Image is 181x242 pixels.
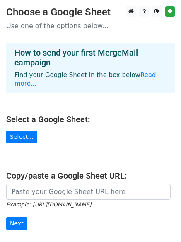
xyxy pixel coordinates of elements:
[14,71,156,87] a: Read more...
[6,131,37,143] a: Select...
[6,201,91,208] small: Example: [URL][DOMAIN_NAME]
[6,22,175,30] p: Use one of the options below...
[14,48,167,68] h4: How to send your first MergeMail campaign
[6,217,27,230] input: Next
[6,171,175,181] h4: Copy/paste a Google Sheet URL:
[6,114,175,124] h4: Select a Google Sheet:
[14,71,167,88] p: Find your Google Sheet in the box below
[6,6,175,18] h3: Choose a Google Sheet
[6,184,171,200] input: Paste your Google Sheet URL here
